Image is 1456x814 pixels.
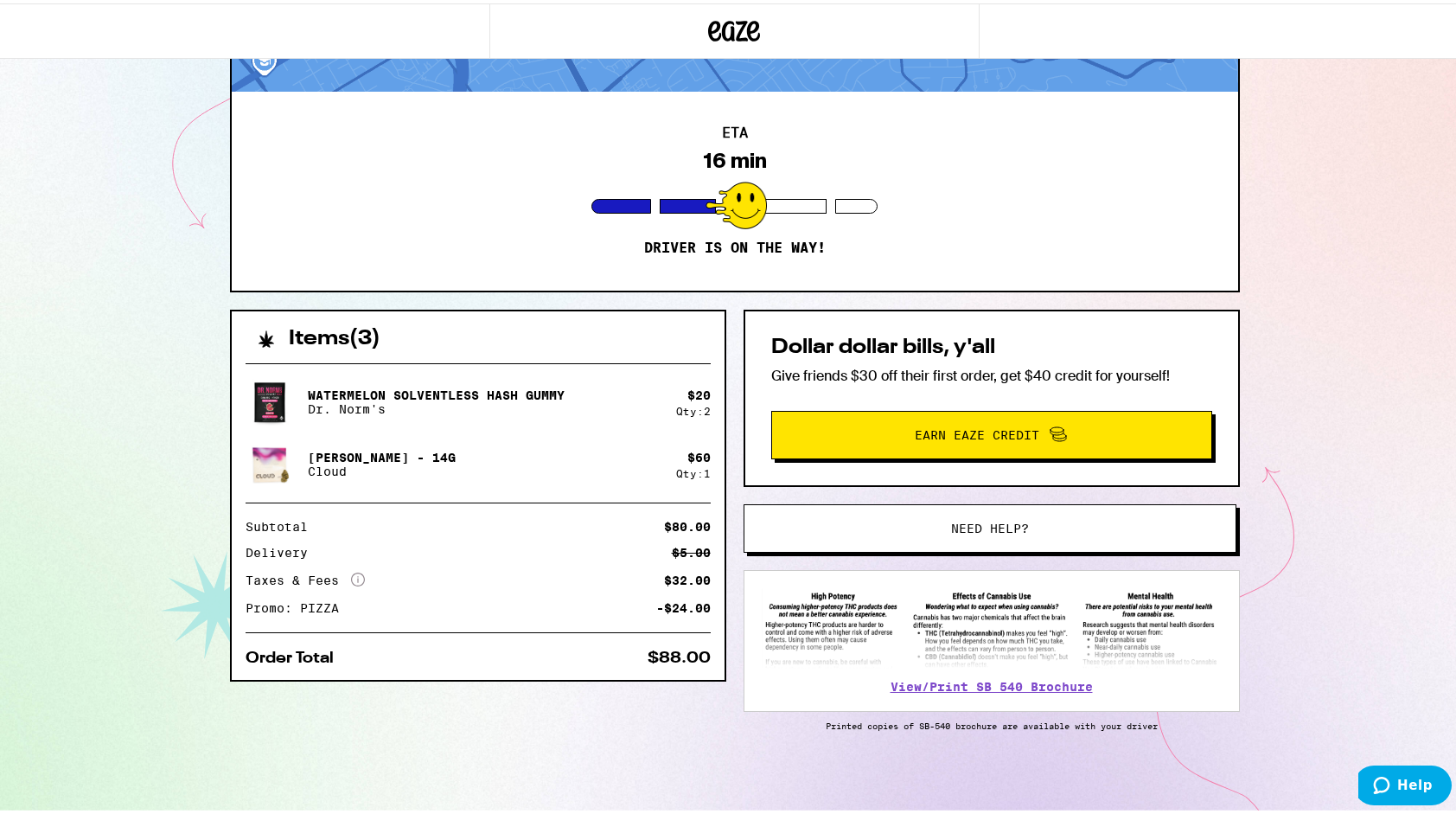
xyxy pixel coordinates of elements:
[744,717,1240,727] p: Printed copies of SB-540 brochure are available with your driver
[246,437,294,485] img: Cloud - Runtz - 14g
[676,402,711,413] div: Qty: 2
[664,571,711,583] div: $32.00
[1358,762,1452,805] iframe: Opens a widget where you can find more information
[308,399,565,413] p: Dr. Norm's
[703,145,767,170] div: 16 min
[676,465,711,476] div: Qty: 1
[687,385,711,399] div: $ 20
[308,447,456,461] p: [PERSON_NAME] - 14g
[246,569,365,585] div: Taxes & Fees
[771,407,1212,456] button: Earn Eaze Credit
[672,543,711,555] div: $5.00
[664,517,711,529] div: $80.00
[246,517,320,529] div: Subtotal
[308,385,565,399] p: Watermelon Solventless Hash Gummy
[771,334,1212,355] h2: Dollar dollar bills, y'all
[687,447,711,461] div: $ 60
[289,325,380,346] h2: Items ( 3 )
[246,647,346,663] div: Order Total
[246,599,351,611] div: Promo: PIZZA
[762,585,1222,665] img: SB 540 Brochure preview
[915,426,1039,438] span: Earn Eaze Credit
[246,374,294,424] img: Dr. Norm's - Watermelon Solventless Hash Gummy
[744,501,1236,549] button: Need help?
[891,676,1093,690] a: View/Print SB 540 Brochure
[951,519,1029,531] span: Need help?
[308,461,456,475] p: Cloud
[246,543,320,555] div: Delivery
[722,123,748,137] h2: ETA
[648,647,711,663] div: $88.00
[656,599,711,611] div: -$24.00
[771,363,1212,381] p: Give friends $30 off their first order, get $40 credit for yourself!
[644,236,826,253] p: Driver is on the way!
